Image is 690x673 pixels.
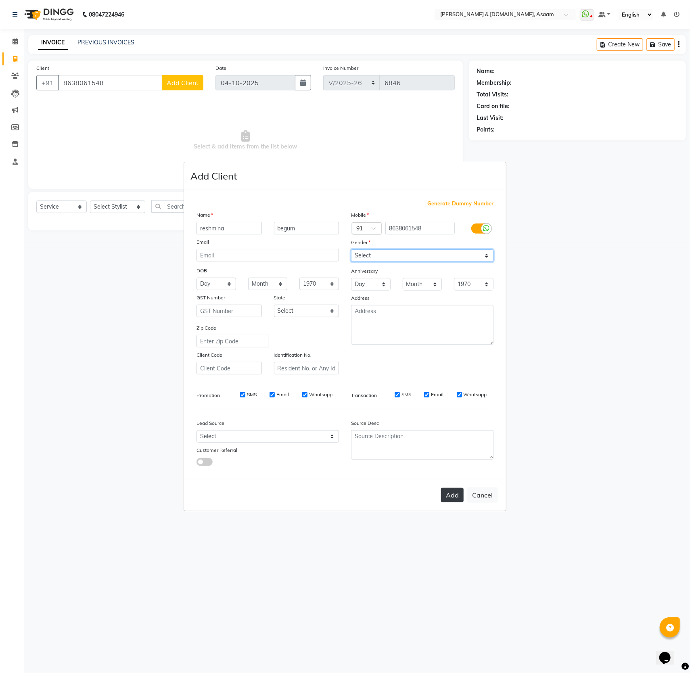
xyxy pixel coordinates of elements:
[385,222,455,234] input: Mobile
[197,249,339,261] input: Email
[427,200,493,208] span: Generate Dummy Number
[274,294,286,301] label: State
[197,392,220,399] label: Promotion
[351,268,378,275] label: Anniversary
[401,391,411,398] label: SMS
[197,351,222,359] label: Client Code
[441,488,464,502] button: Add
[197,294,225,301] label: GST Number
[197,362,262,374] input: Client Code
[351,211,369,219] label: Mobile
[247,391,257,398] label: SMS
[197,238,209,246] label: Email
[431,391,443,398] label: Email
[197,335,269,347] input: Enter Zip Code
[464,391,487,398] label: Whatsapp
[309,391,332,398] label: Whatsapp
[190,169,237,183] h4: Add Client
[467,487,498,503] button: Cancel
[197,222,262,234] input: First Name
[197,324,216,332] label: Zip Code
[274,362,339,374] input: Resident No. or Any Id
[197,211,213,219] label: Name
[351,295,370,302] label: Address
[351,239,370,246] label: Gender
[276,391,289,398] label: Email
[197,267,207,274] label: DOB
[274,222,339,234] input: Last Name
[351,420,379,427] label: Source Desc
[197,447,237,454] label: Customer Referral
[197,305,262,317] input: GST Number
[197,420,224,427] label: Lead Source
[656,641,682,665] iframe: chat widget
[274,351,312,359] label: Identification No.
[351,392,377,399] label: Transaction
